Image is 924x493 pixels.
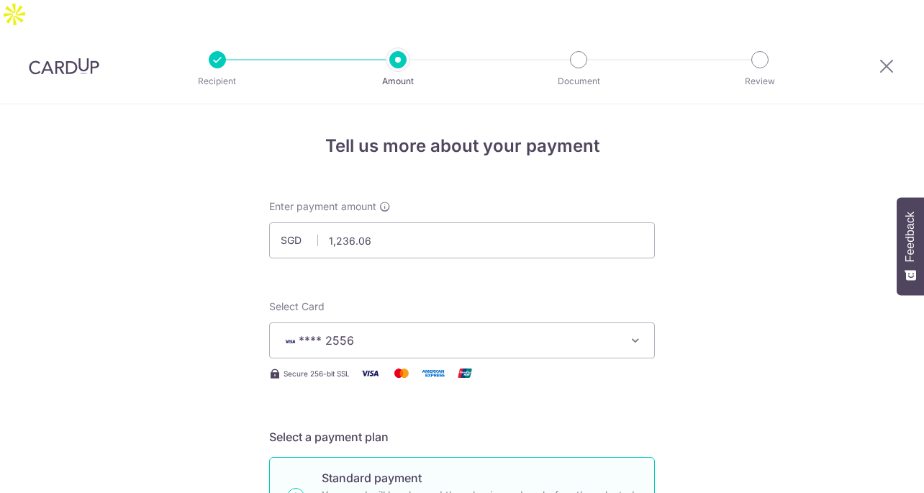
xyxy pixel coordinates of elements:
img: CardUp [29,58,99,75]
img: Mastercard [387,364,416,382]
p: Recipient [164,74,271,89]
img: Visa [355,364,384,382]
span: translation missing: en.payables.payment_networks.credit_card.summary.labels.select_card [269,300,325,312]
iframe: Opens a widget where you can find more information [831,450,910,486]
span: SGD [281,233,318,248]
img: American Express [419,364,448,382]
button: Feedback - Show survey [897,197,924,295]
p: Document [525,74,632,89]
span: Secure 256-bit SSL [284,368,350,379]
img: VISA [281,336,299,346]
h4: Tell us more about your payment [269,133,655,159]
p: Standard payment [322,469,637,487]
span: Feedback [904,212,917,262]
input: 0.00 [269,222,655,258]
p: Review [707,74,813,89]
span: Enter payment amount [269,199,376,214]
img: Union Pay [450,364,479,382]
h5: Select a payment plan [269,428,655,445]
p: Amount [345,74,451,89]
